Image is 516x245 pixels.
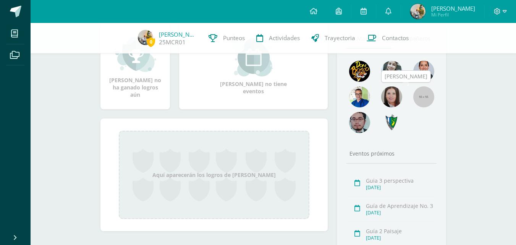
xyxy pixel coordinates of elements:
[413,61,434,82] img: eec80b72a0218df6e1b0c014193c2b59.png
[366,227,434,235] div: Guía 2 Paisaje
[223,34,245,42] span: Punteos
[325,34,355,42] span: Trayectoria
[366,202,434,209] div: Guía de Aprendizaje No. 3
[361,23,414,54] a: Contactos
[147,37,155,47] span: 0
[215,38,292,95] div: [PERSON_NAME] no tiene eventos
[251,23,306,54] a: Actividades
[410,4,425,19] img: 6e0563d5492ddf9d54d52e27871b118a.png
[381,112,402,133] img: 7cab5f6743d087d6deff47ee2e57ce0d.png
[381,86,402,107] img: 67c3d6f6ad1c930a517675cdc903f95f.png
[349,61,370,82] img: 29fc2a48271e3f3676cb2cb292ff2552.png
[233,38,274,76] img: event_small.png
[159,38,186,46] a: 25MCR01
[431,11,475,18] span: Mi Perfil
[366,235,434,241] div: [DATE]
[349,86,370,107] img: 10741f48bcca31577cbcd80b61dad2f3.png
[159,31,197,38] a: [PERSON_NAME]
[349,112,370,133] img: d0e54f245e8330cebada5b5b95708334.png
[108,34,162,98] div: [PERSON_NAME] no ha ganado logros aún
[203,23,251,54] a: Punteos
[366,177,434,184] div: Guia 3 perspectiva
[413,86,434,107] img: 55x55
[346,150,437,157] div: Eventos próximos
[138,30,153,45] img: 6e0563d5492ddf9d54d52e27871b118a.png
[381,61,402,82] img: 45bd7986b8947ad7e5894cbc9b781108.png
[119,131,309,219] div: Aquí aparecerán los logros de [PERSON_NAME]
[431,5,475,12] span: [PERSON_NAME]
[269,34,300,42] span: Actividades
[385,73,427,80] div: [PERSON_NAME]
[366,209,434,216] div: [DATE]
[382,34,409,42] span: Contactos
[366,184,434,191] div: [DATE]
[306,23,361,54] a: Trayectoria
[115,34,156,73] img: achievement_small.png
